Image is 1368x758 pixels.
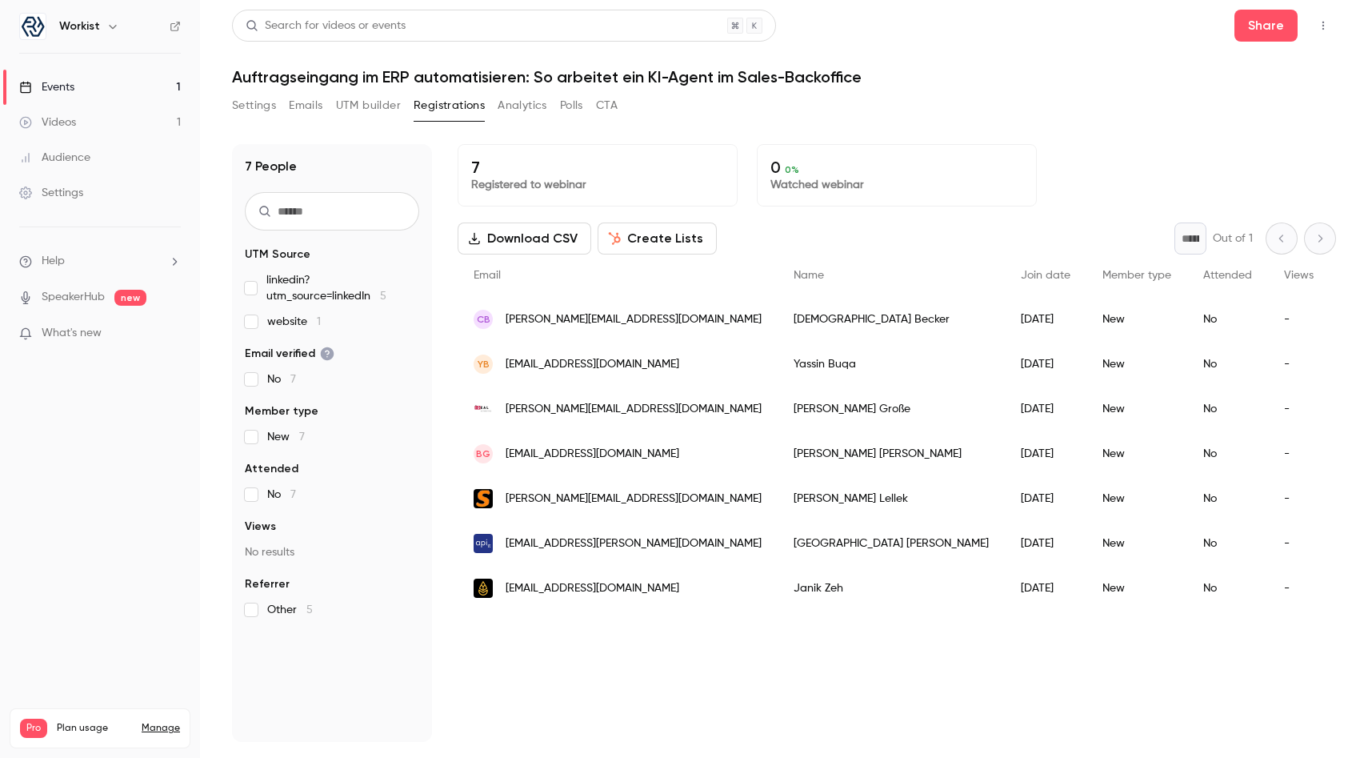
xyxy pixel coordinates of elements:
[506,311,762,328] span: [PERSON_NAME][EMAIL_ADDRESS][DOMAIN_NAME]
[299,431,305,443] span: 7
[1187,297,1268,342] div: No
[19,253,181,270] li: help-dropdown-opener
[245,157,297,176] h1: 7 People
[114,290,146,306] span: new
[380,291,386,302] span: 5
[506,535,762,552] span: [EMAIL_ADDRESS][PERSON_NAME][DOMAIN_NAME]
[1268,387,1330,431] div: -
[506,356,679,373] span: [EMAIL_ADDRESS][DOMAIN_NAME]
[474,489,493,508] img: sedochemicals.de
[1187,387,1268,431] div: No
[506,446,679,463] span: [EMAIL_ADDRESS][DOMAIN_NAME]
[1187,476,1268,521] div: No
[770,177,1023,193] p: Watched webinar
[1086,566,1187,611] div: New
[498,93,547,118] button: Analytics
[1213,231,1253,247] p: Out of 1
[778,431,1005,476] div: [PERSON_NAME] [PERSON_NAME]
[317,316,321,327] span: 1
[794,270,824,281] span: Name
[290,489,296,500] span: 7
[232,93,276,118] button: Settings
[1284,270,1314,281] span: Views
[1086,297,1187,342] div: New
[474,579,493,598] img: yoyaba.com
[19,114,76,130] div: Videos
[20,14,46,39] img: Workist
[59,18,100,34] h6: Workist
[778,297,1005,342] div: [DEMOGRAPHIC_DATA] Becker
[478,357,490,371] span: YB
[1268,521,1330,566] div: -
[19,185,83,201] div: Settings
[20,719,47,738] span: Pro
[474,399,493,419] img: ideal-automotive.com
[267,314,321,330] span: website
[1005,566,1086,611] div: [DATE]
[1005,342,1086,387] div: [DATE]
[414,93,485,118] button: Registrations
[477,312,490,327] span: CB
[57,722,132,735] span: Plan usage
[1005,521,1086,566] div: [DATE]
[232,67,1336,86] h1: Auftragseingang im ERP automatisieren: So arbeitet ein KI-Agent im Sales-Backoffice
[471,177,724,193] p: Registered to webinar
[1187,521,1268,566] div: No
[1086,476,1187,521] div: New
[267,602,313,618] span: Other
[1005,431,1086,476] div: [DATE]
[770,158,1023,177] p: 0
[1005,387,1086,431] div: [DATE]
[458,223,591,255] button: Download CSV
[245,576,290,592] span: Referrer
[1187,431,1268,476] div: No
[1005,297,1086,342] div: [DATE]
[245,461,298,477] span: Attended
[42,253,65,270] span: Help
[1187,342,1268,387] div: No
[785,164,799,175] span: 0 %
[1268,566,1330,611] div: -
[162,327,181,341] iframe: Noticeable Trigger
[778,476,1005,521] div: [PERSON_NAME] Lellek
[19,150,90,166] div: Audience
[336,93,401,118] button: UTM builder
[245,247,310,263] span: UTM Source
[1102,270,1171,281] span: Member type
[19,79,74,95] div: Events
[506,580,679,597] span: [EMAIL_ADDRESS][DOMAIN_NAME]
[245,403,318,419] span: Member type
[142,722,180,735] a: Manage
[42,289,105,306] a: SpeakerHub
[474,270,501,281] span: Email
[267,487,296,503] span: No
[1187,566,1268,611] div: No
[266,272,419,304] span: linkedin?utm_source=linkedIn
[245,346,334,362] span: Email verified
[778,566,1005,611] div: Janik Zeh
[778,342,1005,387] div: Yassin Buqa
[1234,10,1298,42] button: Share
[596,93,618,118] button: CTA
[306,604,313,616] span: 5
[1268,476,1330,521] div: -
[1268,431,1330,476] div: -
[471,158,724,177] p: 7
[778,387,1005,431] div: [PERSON_NAME] Große
[245,544,419,560] p: No results
[42,325,102,342] span: What's new
[289,93,322,118] button: Emails
[245,519,276,535] span: Views
[1086,387,1187,431] div: New
[1203,270,1252,281] span: Attended
[1268,297,1330,342] div: -
[1086,431,1187,476] div: New
[598,223,717,255] button: Create Lists
[476,447,490,461] span: BG
[267,429,305,445] span: New
[1005,476,1086,521] div: [DATE]
[245,247,419,618] section: facet-groups
[1086,521,1187,566] div: New
[246,18,406,34] div: Search for videos or events
[290,374,296,385] span: 7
